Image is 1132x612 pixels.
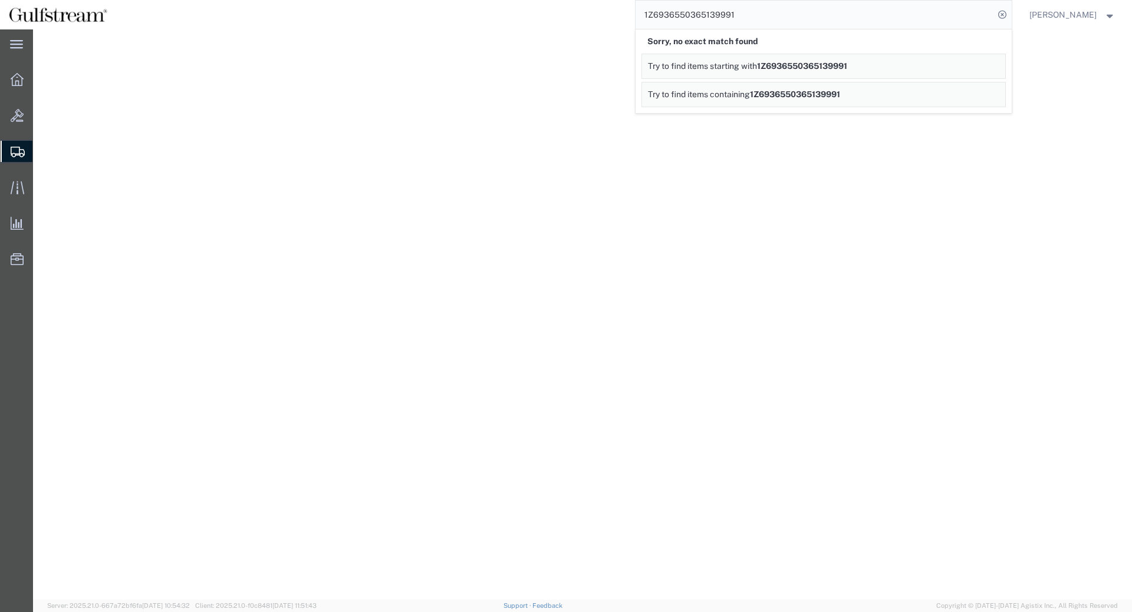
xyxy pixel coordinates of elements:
span: 1Z6936550365139991 [750,90,840,99]
a: Feedback [532,602,562,609]
span: Try to find items containing [648,90,750,99]
span: Try to find items starting with [648,61,757,71]
span: Server: 2025.21.0-667a72bf6fa [47,602,190,609]
span: 1Z6936550365139991 [757,61,847,71]
span: [DATE] 11:51:43 [272,602,317,609]
span: [DATE] 10:54:32 [142,602,190,609]
div: Sorry, no exact match found [641,29,1006,54]
img: logo [8,6,108,24]
button: [PERSON_NAME] [1029,8,1116,22]
iframe: FS Legacy Container [33,29,1132,600]
a: Support [504,602,533,609]
span: Client: 2025.21.0-f0c8481 [195,602,317,609]
span: Jene Middleton [1029,8,1097,21]
span: Copyright © [DATE]-[DATE] Agistix Inc., All Rights Reserved [936,601,1118,611]
input: Search for shipment number, reference number [636,1,994,29]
